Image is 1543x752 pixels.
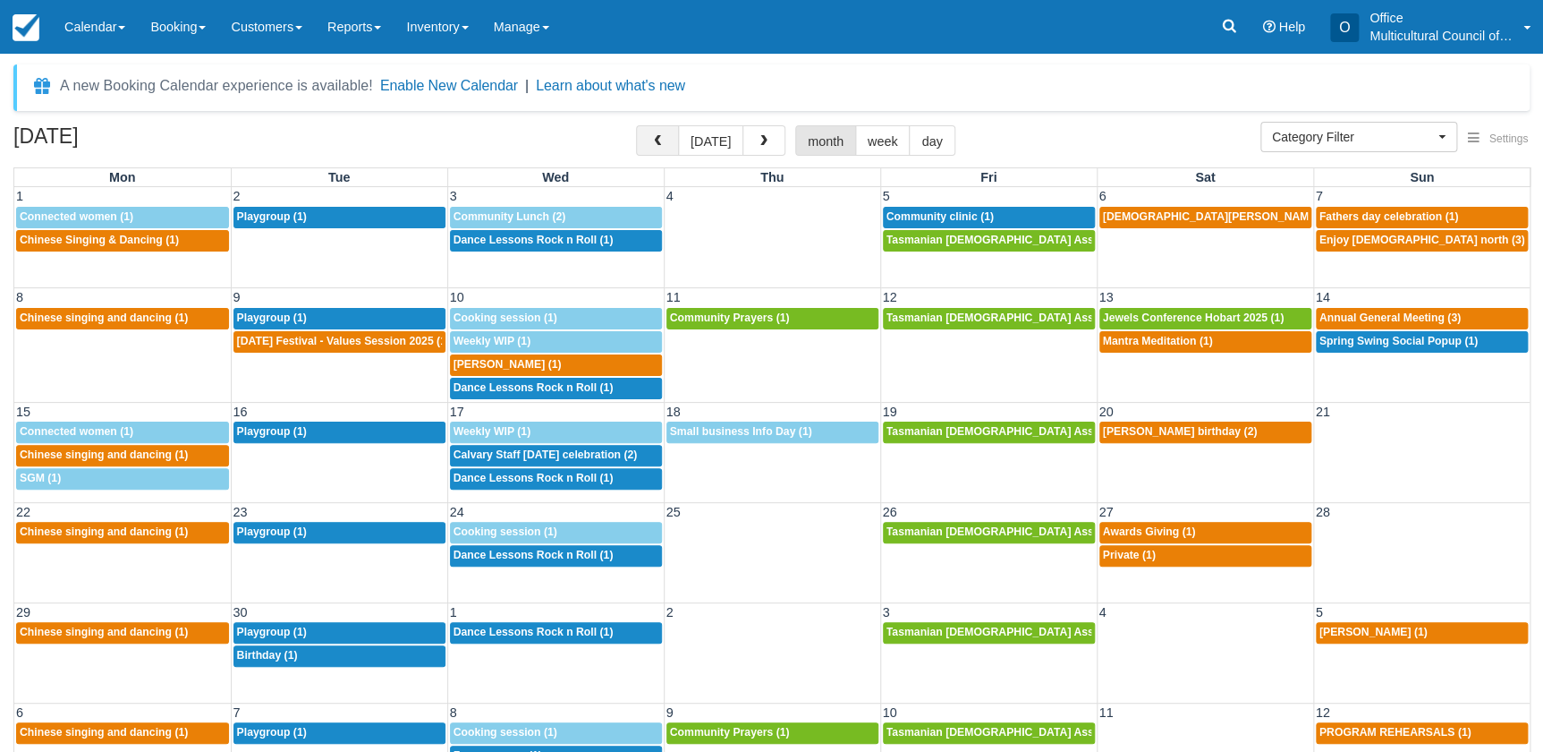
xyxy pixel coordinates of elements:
span: Community Prayers (1) [670,312,790,324]
span: Playgroup (1) [237,626,307,638]
span: Weekly WIP (1) [454,425,531,438]
span: 24 [448,505,466,519]
span: 10 [881,705,899,720]
a: Dance Lessons Rock n Roll (1) [450,545,662,567]
span: Playgroup (1) [237,312,307,324]
span: 9 [665,705,675,720]
a: Playgroup (1) [233,207,445,228]
span: 7 [1314,189,1325,203]
span: 22 [14,505,32,519]
a: Community Prayers (1) [666,308,878,329]
span: 14 [1314,290,1332,304]
span: 30 [232,605,250,620]
a: Weekly WIP (1) [450,422,662,443]
a: [PERSON_NAME] (1) [1316,622,1529,644]
span: Calvary Staff [DATE] celebration (2) [454,449,638,461]
span: Enjoy [DEMOGRAPHIC_DATA] north (3) [1319,234,1525,246]
a: Dance Lessons Rock n Roll (1) [450,468,662,490]
i: Help [1262,21,1275,33]
span: 7 [232,705,242,720]
button: [DATE] [678,125,743,156]
a: Enjoy [DEMOGRAPHIC_DATA] north (3) [1316,230,1529,252]
a: SGM (1) [16,468,229,490]
span: PROGRAM REHEARSALS (1) [1319,726,1471,739]
a: Chinese singing and dancing (1) [16,308,229,329]
span: 4 [1098,605,1108,620]
a: Playgroup (1) [233,722,445,744]
span: 9 [232,290,242,304]
span: Tasmanian [DEMOGRAPHIC_DATA] Association -Weekly Praying (1) [886,234,1240,246]
span: Community clinic (1) [886,210,994,223]
span: 5 [1314,605,1325,620]
span: 8 [14,290,25,304]
span: Playgroup (1) [237,526,307,538]
button: week [855,125,911,156]
a: [PERSON_NAME] (1) [450,355,662,376]
a: Cooking session (1) [450,722,662,744]
a: Awards Giving (1) [1099,522,1311,543]
a: Chinese singing and dancing (1) [16,622,229,644]
span: 11 [1098,705,1115,720]
span: Weekly WIP (1) [454,335,531,347]
img: checkfront-main-nav-mini-logo.png [13,14,39,41]
a: Jewels Conference Hobart 2025 (1) [1099,308,1311,329]
a: Dance Lessons Rock n Roll (1) [450,622,662,644]
span: Chinese singing and dancing (1) [20,312,188,324]
span: Chinese singing and dancing (1) [20,526,188,538]
a: Cooking session (1) [450,308,662,329]
span: Private (1) [1103,549,1156,561]
span: Cooking session (1) [454,312,557,324]
a: Tasmanian [DEMOGRAPHIC_DATA] Association -Weekly Praying (1) [883,622,1095,644]
a: Connected women (1) [16,207,229,228]
a: Community clinic (1) [883,207,1095,228]
a: Calvary Staff [DATE] celebration (2) [450,445,662,466]
span: [PERSON_NAME] (1) [1319,626,1428,638]
span: Tasmanian [DEMOGRAPHIC_DATA] Association -Weekly Praying (1) [886,726,1240,739]
span: [PERSON_NAME] birthday (2) [1103,425,1258,438]
span: Chinese singing and dancing (1) [20,726,188,739]
a: [DEMOGRAPHIC_DATA][PERSON_NAME]’s birthday (1) [1099,207,1311,228]
a: Chinese singing and dancing (1) [16,722,229,744]
span: Awards Giving (1) [1103,526,1196,538]
span: 20 [1098,405,1115,419]
a: Playgroup (1) [233,522,445,543]
span: Chinese singing and dancing (1) [20,626,188,638]
span: 25 [665,505,682,519]
a: Birthday (1) [233,645,445,667]
span: Sat [1195,170,1215,184]
span: 23 [232,505,250,519]
span: Category Filter [1272,128,1434,146]
span: Jewels Conference Hobart 2025 (1) [1103,312,1284,324]
span: 6 [1098,189,1108,203]
a: Playgroup (1) [233,422,445,443]
span: 21 [1314,405,1332,419]
span: Connected women (1) [20,425,133,438]
a: Weekly WIP (1) [450,331,662,353]
span: 18 [665,405,682,419]
a: Dance Lessons Rock n Roll (1) [450,230,662,252]
a: Tasmanian [DEMOGRAPHIC_DATA] Association -Weekly Praying (1) [883,522,1095,543]
a: Dance Lessons Rock n Roll (1) [450,378,662,399]
a: Small business Info Day (1) [666,422,878,443]
a: Annual General Meeting (3) [1316,308,1529,329]
span: Sun [1410,170,1434,184]
span: Cooking session (1) [454,526,557,538]
a: Mantra Meditation (1) [1099,331,1311,353]
span: 17 [448,405,466,419]
span: Tasmanian [DEMOGRAPHIC_DATA] Association -Weekly Praying (1) [886,626,1240,638]
button: day [909,125,954,156]
span: 12 [1314,705,1332,720]
span: Fri [980,170,996,184]
span: Help [1278,20,1305,34]
span: Tasmanian [DEMOGRAPHIC_DATA] Association -Weekly Praying (1) [886,425,1240,438]
a: PROGRAM REHEARSALS (1) [1316,722,1529,744]
a: Tasmanian [DEMOGRAPHIC_DATA] Association -Weekly Praying (1) [883,722,1095,744]
a: Connected women (1) [16,422,229,443]
span: Chinese Singing & Dancing (1) [20,234,179,246]
button: month [795,125,856,156]
span: Spring Swing Social Popup (1) [1319,335,1478,347]
div: O [1330,13,1359,42]
span: Dance Lessons Rock n Roll (1) [454,472,614,484]
span: Dance Lessons Rock n Roll (1) [454,234,614,246]
span: 27 [1098,505,1115,519]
